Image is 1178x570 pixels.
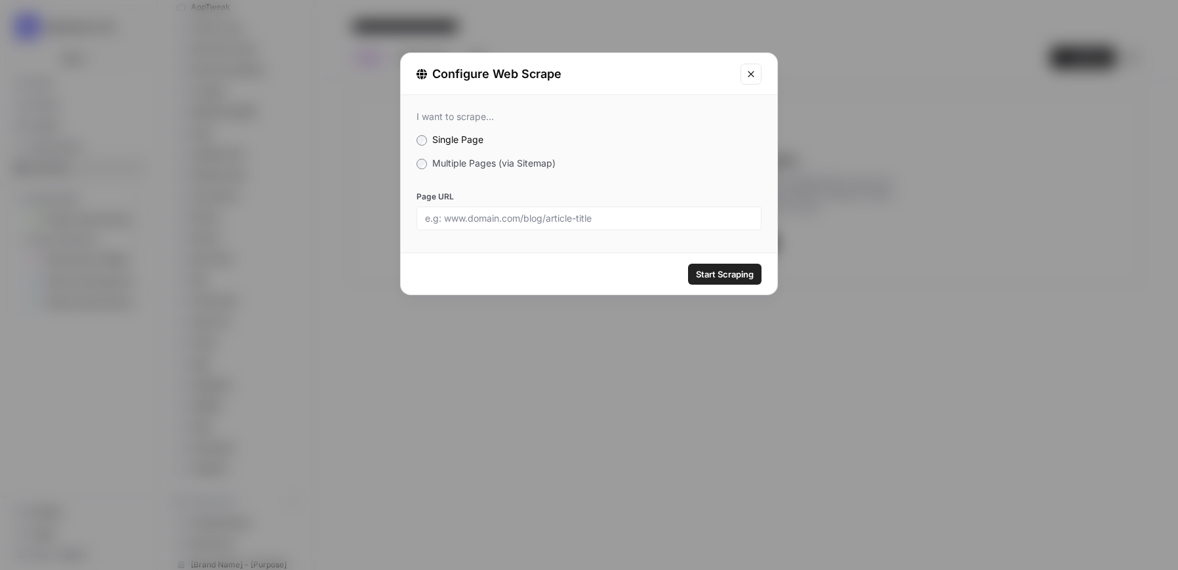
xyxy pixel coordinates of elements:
div: I want to scrape... [416,111,762,123]
input: e.g: www.domain.com/blog/article-title [425,213,753,224]
span: Multiple Pages (via Sitemap) [432,157,556,169]
label: Page URL [416,191,762,203]
span: Single Page [432,134,483,145]
span: Start Scraping [696,268,754,281]
input: Single Page [416,135,427,146]
button: Close modal [741,64,762,85]
button: Start Scraping [688,264,762,285]
input: Multiple Pages (via Sitemap) [416,159,427,169]
div: Configure Web Scrape [416,65,733,83]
